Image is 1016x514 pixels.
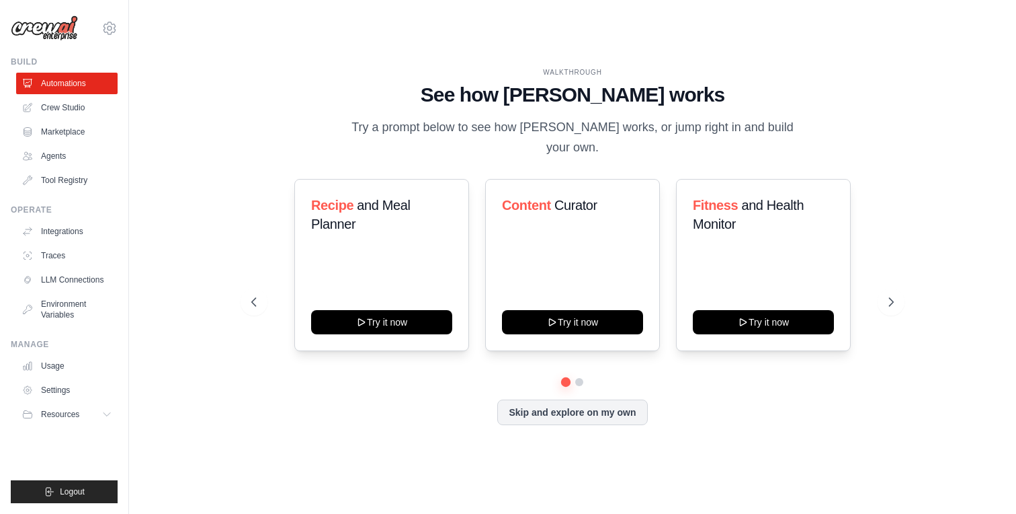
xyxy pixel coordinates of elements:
[16,145,118,167] a: Agents
[11,480,118,503] button: Logout
[16,73,118,94] a: Automations
[16,121,118,143] a: Marketplace
[347,118,798,157] p: Try a prompt below to see how [PERSON_NAME] works, or jump right in and build your own.
[11,57,118,67] div: Build
[554,198,597,213] span: Curator
[16,170,118,191] a: Tool Registry
[60,486,85,497] span: Logout
[251,83,894,107] h1: See how [PERSON_NAME] works
[502,198,551,213] span: Content
[251,67,894,77] div: WALKTHROUGH
[693,198,738,213] span: Fitness
[311,310,452,334] button: Try it now
[16,404,118,425] button: Resources
[16,269,118,291] a: LLM Connections
[11,339,118,350] div: Manage
[497,400,647,425] button: Skip and explore on my own
[311,198,353,213] span: Recipe
[311,198,410,231] span: and Meal Planner
[11,15,78,41] img: Logo
[16,293,118,326] a: Environment Variables
[16,245,118,266] a: Traces
[693,198,804,231] span: and Health Monitor
[16,379,118,401] a: Settings
[41,409,79,420] span: Resources
[502,310,643,334] button: Try it now
[16,97,118,118] a: Crew Studio
[16,355,118,377] a: Usage
[16,221,118,242] a: Integrations
[693,310,834,334] button: Try it now
[11,205,118,215] div: Operate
